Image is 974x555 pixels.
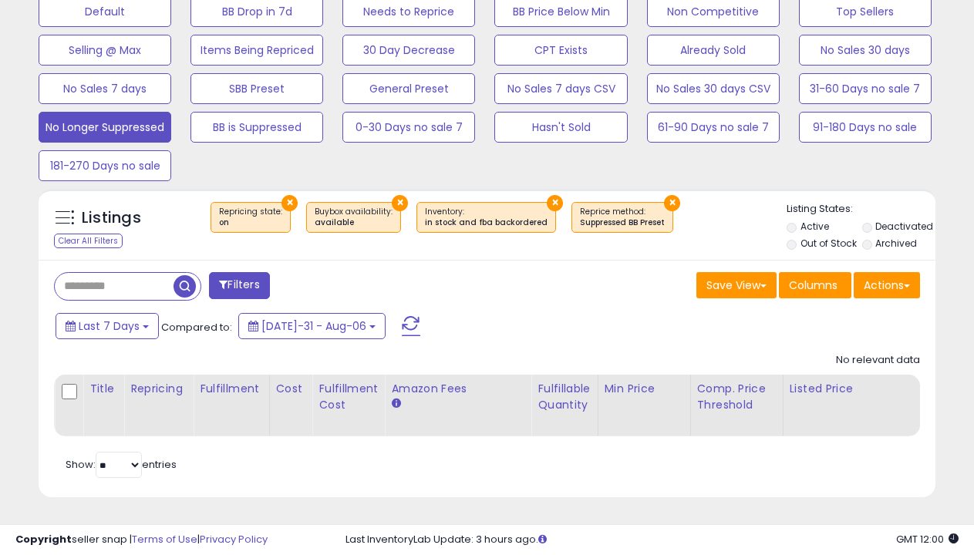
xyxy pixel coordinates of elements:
div: Fulfillment Cost [318,381,378,413]
div: Amazon Fees [391,381,524,397]
button: 91-180 Days no sale [799,112,932,143]
span: Show: entries [66,457,177,472]
button: 0-30 Days no sale 7 [342,112,475,143]
span: Last 7 Days [79,318,140,334]
a: Privacy Policy [200,532,268,547]
button: No Longer Suppressed [39,112,171,143]
button: Selling @ Max [39,35,171,66]
div: Comp. Price Threshold [697,381,777,413]
div: seller snap | | [15,533,268,547]
div: available [315,217,393,228]
strong: Copyright [15,532,72,547]
p: Listing States: [787,202,935,217]
button: Actions [854,272,920,298]
button: General Preset [342,73,475,104]
button: × [547,195,563,211]
button: No Sales 30 days CSV [647,73,780,104]
button: Filters [209,272,269,299]
button: 31-60 Days no sale 7 [799,73,932,104]
div: Listed Price [790,381,923,397]
button: × [392,195,408,211]
span: [DATE]-31 - Aug-06 [261,318,366,334]
div: Clear All Filters [54,234,123,248]
span: Buybox availability : [315,206,393,229]
span: Compared to: [161,320,232,335]
button: Save View [696,272,777,298]
span: Inventory : [425,206,548,229]
label: Out of Stock [800,237,857,250]
label: Deactivated [875,220,933,233]
div: in stock and fba backordered [425,217,548,228]
a: Terms of Use [132,532,197,547]
small: Amazon Fees. [391,397,400,411]
span: Columns [789,277,838,293]
div: Title [89,381,117,397]
div: Repricing [130,381,187,397]
h5: Listings [82,207,141,229]
span: 2025-08-14 12:00 GMT [896,532,959,547]
button: CPT Exists [494,35,627,66]
button: Last 7 Days [56,313,159,339]
button: 181-270 Days no sale [39,150,171,181]
button: No Sales 7 days CSV [494,73,627,104]
button: [DATE]-31 - Aug-06 [238,313,386,339]
span: Repricing state : [219,206,282,229]
button: No Sales 7 days [39,73,171,104]
button: Hasn't Sold [494,112,627,143]
label: Archived [875,237,917,250]
div: Cost [276,381,306,397]
div: on [219,217,282,228]
button: No Sales 30 days [799,35,932,66]
span: Reprice method : [580,206,665,229]
div: Fulfillable Quantity [538,381,591,413]
div: Suppressed BB Preset [580,217,665,228]
button: Columns [779,272,851,298]
button: 61-90 Days no sale 7 [647,112,780,143]
button: 30 Day Decrease [342,35,475,66]
button: Items Being Repriced [190,35,323,66]
div: Min Price [605,381,684,397]
button: BB is Suppressed [190,112,323,143]
button: × [664,195,680,211]
button: SBB Preset [190,73,323,104]
button: × [281,195,298,211]
div: Last InventoryLab Update: 3 hours ago. [345,533,959,547]
div: Fulfillment [200,381,262,397]
label: Active [800,220,829,233]
button: Already Sold [647,35,780,66]
div: No relevant data [836,353,920,368]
